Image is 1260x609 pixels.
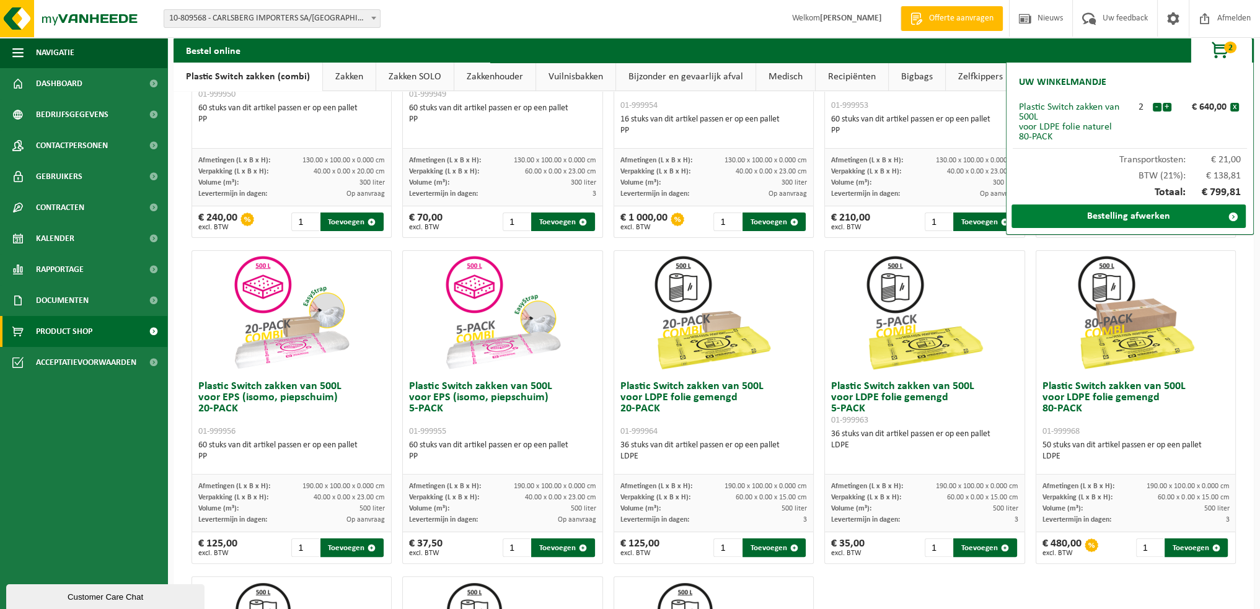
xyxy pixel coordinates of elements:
[164,10,380,27] span: 10-809568 - CARLSBERG IMPORTERS SA/NV - TERNAT
[531,212,595,231] button: Toevoegen
[725,483,807,490] span: 190.00 x 100.00 x 0.000 cm
[953,538,1017,557] button: Toevoegen
[651,251,775,375] img: 01-999964
[36,99,108,130] span: Bedrijfsgegevens
[1042,516,1111,524] span: Levertermijn in dagen:
[36,316,92,347] span: Product Shop
[620,168,690,175] span: Verpakking (L x B x H):
[409,90,446,99] span: 01-999949
[1163,103,1171,112] button: +
[514,483,596,490] span: 190.00 x 100.00 x 0.000 cm
[291,538,319,557] input: 1
[409,212,443,231] div: € 70,00
[198,168,268,175] span: Verpakking (L x B x H):
[831,179,871,186] span: Volume (m³):
[36,68,82,99] span: Dashboard
[198,381,385,437] h3: Plastic Switch zakken van 500L voor EPS (isomo, piepschuim) 20-PACK
[409,190,478,198] span: Levertermijn in dagen:
[454,63,535,91] a: Zakkenhouder
[36,37,74,68] span: Navigatie
[831,212,870,231] div: € 210,00
[320,538,384,557] button: Toevoegen
[503,538,530,557] input: 1
[6,582,207,609] iframe: chat widget
[1042,381,1230,437] h3: Plastic Switch zakken van 500L voor LDPE folie gemengd 80-PACK
[831,494,901,501] span: Verpakking (L x B x H):
[1204,505,1229,512] span: 500 liter
[1042,550,1082,557] span: excl. BTW
[1042,483,1114,490] span: Afmetingen (L x B x H):
[514,157,596,164] span: 130.00 x 100.00 x 0.000 cm
[198,538,237,557] div: € 125,00
[198,483,270,490] span: Afmetingen (L x B x H):
[198,179,239,186] span: Volume (m³):
[359,179,385,186] span: 300 liter
[1013,181,1247,204] div: Totaal:
[376,63,454,91] a: Zakken SOLO
[291,212,319,231] input: 1
[947,168,1018,175] span: 40.00 x 0.00 x 23.00 cm
[1013,149,1247,165] div: Transportkosten:
[820,14,882,23] strong: [PERSON_NAME]
[620,114,808,136] div: 16 stuks van dit artikel passen er op een pallet
[409,440,596,462] div: 60 stuks van dit artikel passen er op een pallet
[620,505,661,512] span: Volume (m³):
[36,347,136,378] span: Acceptatievoorwaarden
[831,381,1018,426] h3: Plastic Switch zakken van 500L voor LDPE folie gemengd 5-PACK
[314,168,385,175] span: 40.00 x 0.00 x 20.00 cm
[620,538,659,557] div: € 125,00
[1130,102,1152,112] div: 2
[863,251,987,375] img: 01-999963
[620,212,667,231] div: € 1 000,00
[409,224,443,231] span: excl. BTW
[409,494,479,501] span: Verpakking (L x B x H):
[1186,171,1241,181] span: € 138,81
[713,538,741,557] input: 1
[525,168,596,175] span: 60.00 x 0.00 x 23.00 cm
[198,451,385,462] div: PP
[571,505,596,512] span: 500 liter
[831,101,868,110] span: 01-999953
[409,483,481,490] span: Afmetingen (L x B x H):
[901,6,1003,31] a: Offerte aanvragen
[198,190,267,198] span: Levertermijn in dagen:
[620,427,658,436] span: 01-999964
[803,516,807,524] span: 3
[593,190,596,198] span: 3
[620,381,808,437] h3: Plastic Switch zakken van 500L voor LDPE folie gemengd 20-PACK
[531,538,595,557] button: Toevoegen
[831,114,1018,136] div: 60 stuks van dit artikel passen er op een pallet
[409,381,596,437] h3: Plastic Switch zakken van 500L voor EPS (isomo, piepschuim) 5-PACK
[409,505,449,512] span: Volume (m³):
[831,429,1018,451] div: 36 stuks van dit artikel passen er op een pallet
[816,63,888,91] a: Recipiënten
[620,516,689,524] span: Levertermijn in dagen:
[1074,251,1198,375] img: 01-999968
[409,550,443,557] span: excl. BTW
[831,516,900,524] span: Levertermijn in dagen:
[936,157,1018,164] span: 130.00 x 100.00 x 0.000 cm
[1158,494,1229,501] span: 60.00 x 0.00 x 15.00 cm
[889,63,945,91] a: Bigbags
[831,125,1018,136] div: PP
[1042,451,1230,462] div: LDPE
[620,451,808,462] div: LDPE
[620,101,658,110] span: 01-999954
[323,63,376,91] a: Zakken
[174,38,253,62] h2: Bestel online
[713,212,741,231] input: 1
[409,157,481,164] span: Afmetingen (L x B x H):
[36,285,89,316] span: Documenten
[736,168,807,175] span: 40.00 x 0.00 x 23.00 cm
[620,125,808,136] div: PP
[1225,516,1229,524] span: 3
[831,483,903,490] span: Afmetingen (L x B x H):
[936,483,1018,490] span: 190.00 x 100.00 x 0.000 cm
[36,223,74,254] span: Kalender
[1042,505,1083,512] span: Volume (m³):
[302,483,385,490] span: 190.00 x 100.00 x 0.000 cm
[620,179,661,186] span: Volume (m³):
[36,254,84,285] span: Rapportage
[831,190,900,198] span: Levertermijn in dagen:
